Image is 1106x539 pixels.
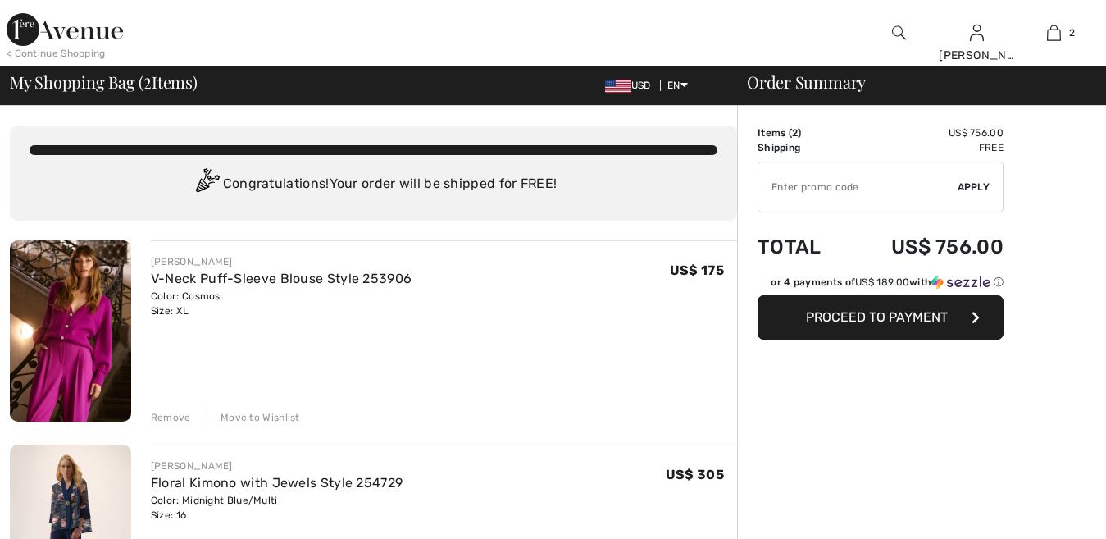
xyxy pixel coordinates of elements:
[30,168,717,201] div: Congratulations! Your order will be shipped for FREE!
[758,275,1004,295] div: or 4 payments ofUS$ 189.00withSezzle Click to learn more about Sezzle
[970,23,984,43] img: My Info
[207,410,300,425] div: Move to Wishlist
[758,162,958,212] input: Promo code
[7,13,123,46] img: 1ère Avenue
[846,219,1004,275] td: US$ 756.00
[806,309,948,325] span: Proceed to Payment
[143,70,152,91] span: 2
[151,254,412,269] div: [PERSON_NAME]
[792,127,798,139] span: 2
[892,23,906,43] img: search the website
[758,126,846,140] td: Items ( )
[10,240,131,422] img: V-Neck Puff-Sleeve Blouse Style 253906
[667,80,688,91] span: EN
[666,467,724,482] span: US$ 305
[931,275,990,290] img: Sezzle
[771,275,1004,290] div: or 4 payments of with
[846,126,1004,140] td: US$ 756.00
[846,140,1004,155] td: Free
[758,140,846,155] td: Shipping
[151,410,191,425] div: Remove
[1047,23,1061,43] img: My Bag
[10,74,198,90] span: My Shopping Bag ( Items)
[151,289,412,318] div: Color: Cosmos Size: XL
[727,74,1096,90] div: Order Summary
[1017,23,1092,43] a: 2
[190,168,223,201] img: Congratulation2.svg
[958,180,990,194] span: Apply
[758,295,1004,340] button: Proceed to Payment
[758,219,846,275] td: Total
[7,46,106,61] div: < Continue Shopping
[970,25,984,40] a: Sign In
[151,493,403,523] div: Color: Midnight Blue/Multi Size: 16
[1069,25,1075,40] span: 2
[605,80,658,91] span: USD
[939,47,1014,64] div: [PERSON_NAME]
[151,475,403,491] a: Floral Kimono with Jewels Style 254729
[605,80,631,93] img: US Dollar
[151,459,403,473] div: [PERSON_NAME]
[855,276,909,288] span: US$ 189.00
[670,263,724,278] span: US$ 175
[151,271,412,286] a: V-Neck Puff-Sleeve Blouse Style 253906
